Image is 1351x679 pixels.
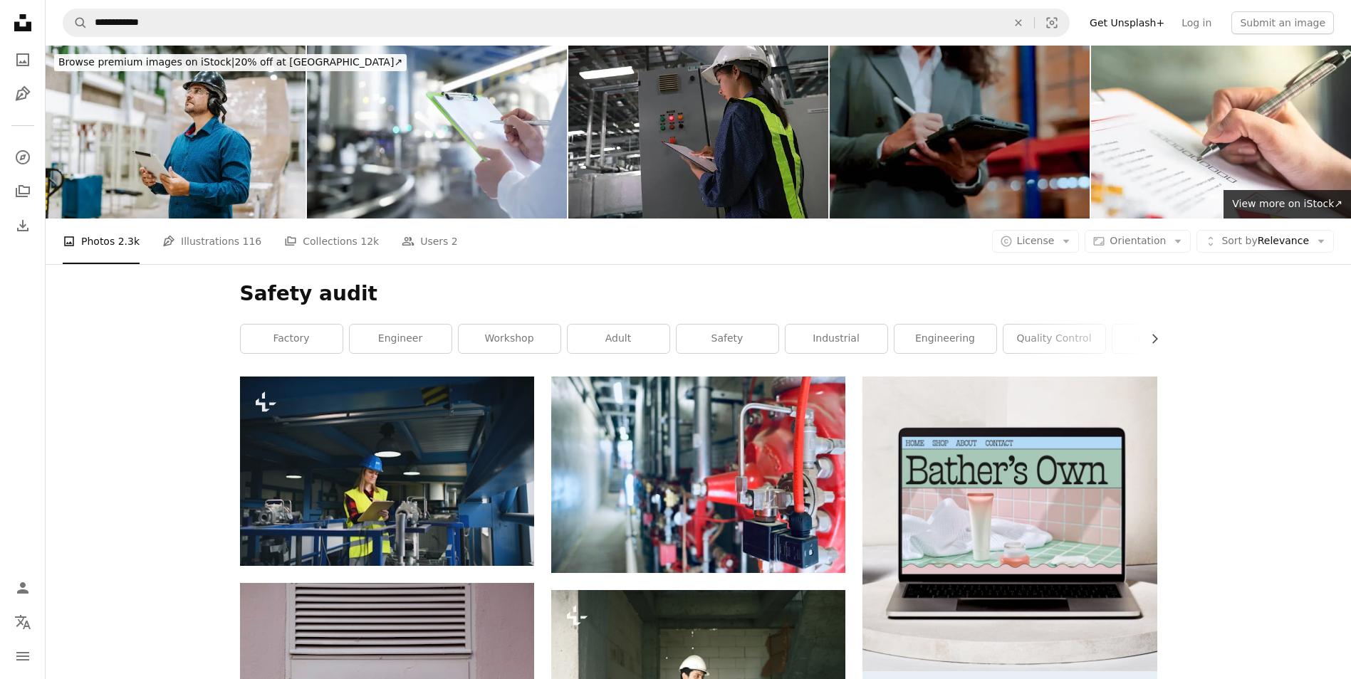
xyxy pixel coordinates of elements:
[992,230,1080,253] button: License
[1085,230,1191,253] button: Orientation
[1003,325,1105,353] a: quality control
[63,9,1070,37] form: Find visuals sitewide
[46,46,306,219] img: Industrial manager inspecting factory
[568,325,669,353] a: adult
[1173,11,1220,34] a: Log in
[1081,11,1173,34] a: Get Unsplash+
[360,233,379,249] span: 12k
[240,464,534,477] a: A portrait of female engineer working in industrial factory
[9,608,37,636] button: Language
[9,642,37,670] button: Menu
[894,325,996,353] a: engineering
[677,325,778,353] a: safety
[9,177,37,206] a: Collections
[1142,325,1157,353] button: scroll list to the right
[58,56,402,68] span: 20% off at [GEOGRAPHIC_DATA] ↗
[46,46,415,80] a: Browse premium images on iStock|20% off at [GEOGRAPHIC_DATA]↗
[240,377,534,565] img: A portrait of female engineer working in industrial factory
[1035,9,1069,36] button: Visual search
[402,219,458,264] a: Users 2
[1221,235,1257,246] span: Sort by
[241,325,343,353] a: factory
[830,46,1090,219] img: Female Auditor Writing Down Details on Company Warehouse's Stocks.
[240,281,1157,307] h1: Safety audit
[162,219,261,264] a: Illustrations 116
[9,143,37,172] a: Explore
[58,56,234,68] span: Browse premium images on iStock |
[9,46,37,74] a: Photos
[1110,235,1166,246] span: Orientation
[568,46,828,219] img: Young Female electrician performing circuit maintenance , female engineer with safety vest and wh...
[459,325,560,353] a: workshop
[1196,230,1334,253] button: Sort byRelevance
[9,574,37,602] a: Log in / Sign up
[551,468,845,480] a: a close up of pipes and valves in a building
[243,233,262,249] span: 116
[1224,190,1351,219] a: View more on iStock↗
[9,211,37,240] a: Download History
[1017,235,1055,246] span: License
[9,80,37,108] a: Illustrations
[862,377,1157,670] img: file-1707883121023-8e3502977149image
[1232,198,1342,209] span: View more on iStock ↗
[1231,11,1334,34] button: Submit an image
[1003,9,1034,36] button: Clear
[350,325,452,353] a: engineer
[284,219,379,264] a: Collections 12k
[307,46,567,219] img: An engineer in a production facility makes entries in a journal.
[452,233,458,249] span: 2
[551,377,845,572] img: a close up of pipes and valves in a building
[1221,234,1309,248] span: Relevance
[1091,46,1351,219] img: Checking on chemical hazardous material checklist.
[63,9,88,36] button: Search Unsplash
[1112,325,1214,353] a: headwear
[786,325,887,353] a: industrial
